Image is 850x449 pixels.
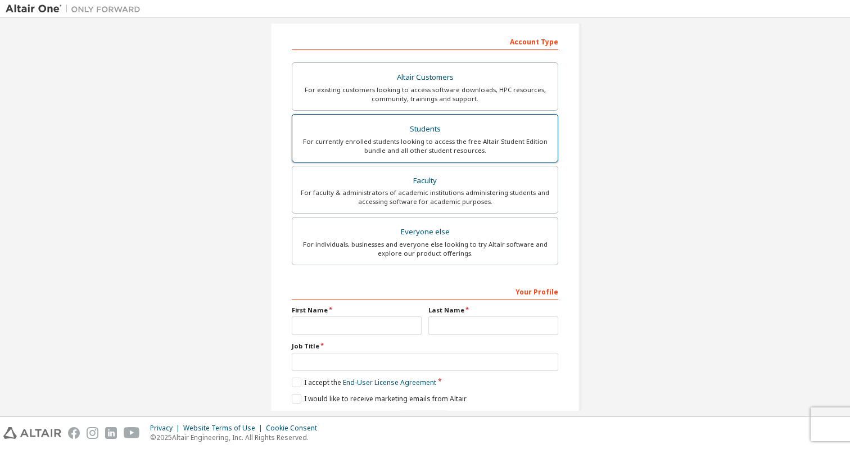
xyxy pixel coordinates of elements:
div: For individuals, businesses and everyone else looking to try Altair software and explore our prod... [299,240,551,258]
img: youtube.svg [124,427,140,439]
img: altair_logo.svg [3,427,61,439]
div: Account Type [292,32,558,50]
div: Read and acccept EULA to continue [292,410,558,427]
div: Altair Customers [299,70,551,85]
p: © 2025 Altair Engineering, Inc. All Rights Reserved. [150,433,324,442]
img: facebook.svg [68,427,80,439]
label: Last Name [428,306,558,315]
label: First Name [292,306,422,315]
img: instagram.svg [87,427,98,439]
div: Your Profile [292,282,558,300]
label: Job Title [292,342,558,351]
div: Everyone else [299,224,551,240]
div: For currently enrolled students looking to access the free Altair Student Edition bundle and all ... [299,137,551,155]
label: I would like to receive marketing emails from Altair [292,394,467,403]
label: I accept the [292,378,436,387]
img: linkedin.svg [105,427,117,439]
div: Students [299,121,551,137]
div: For existing customers looking to access software downloads, HPC resources, community, trainings ... [299,85,551,103]
div: Privacy [150,424,183,433]
div: Website Terms of Use [183,424,266,433]
div: Cookie Consent [266,424,324,433]
div: For faculty & administrators of academic institutions administering students and accessing softwa... [299,188,551,206]
img: Altair One [6,3,146,15]
a: End-User License Agreement [343,378,436,387]
div: Faculty [299,173,551,189]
